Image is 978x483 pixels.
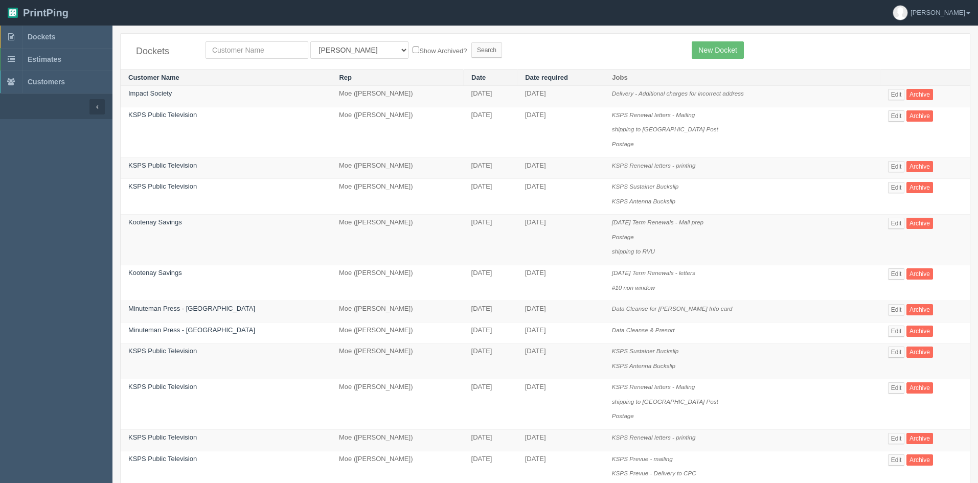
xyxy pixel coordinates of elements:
a: Edit [888,218,905,229]
i: [DATE] Term Renewals - Mail prep [612,219,703,225]
i: Postage [612,234,634,240]
td: [DATE] [464,265,517,301]
td: [DATE] [464,86,517,107]
a: KSPS Public Television [128,111,197,119]
a: Impact Society [128,89,172,97]
td: Moe ([PERSON_NAME]) [331,301,464,323]
a: KSPS Public Television [128,162,197,169]
i: KSPS Sustainer Buckslip [612,183,679,190]
td: [DATE] [517,379,604,430]
a: Archive [906,433,933,444]
a: Edit [888,110,905,122]
td: [DATE] [464,107,517,157]
i: Postage [612,412,634,419]
i: KSPS Prevue - Delivery to CPC [612,470,696,476]
td: Moe ([PERSON_NAME]) [331,107,464,157]
td: Moe ([PERSON_NAME]) [331,86,464,107]
img: avatar_default-7531ab5dedf162e01f1e0bb0964e6a185e93c5c22dfe317fb01d7f8cd2b1632c.jpg [893,6,907,20]
a: KSPS Public Television [128,433,197,441]
a: Archive [906,89,933,100]
i: KSPS Antenna Buckslip [612,198,675,204]
td: Moe ([PERSON_NAME]) [331,379,464,430]
td: [DATE] [464,301,517,323]
a: Edit [888,326,905,337]
a: Archive [906,454,933,466]
td: [DATE] [517,301,604,323]
a: Edit [888,382,905,394]
td: Moe ([PERSON_NAME]) [331,157,464,179]
input: Customer Name [206,41,308,59]
td: [DATE] [517,157,604,179]
i: KSPS Renewal letters - printing [612,162,696,169]
i: #10 non window [612,284,655,291]
a: Edit [888,454,905,466]
a: Edit [888,304,905,315]
i: KSPS Prevue - mailing [612,455,673,462]
td: [DATE] [517,322,604,343]
a: Edit [888,182,905,193]
i: [DATE] Term Renewals - letters [612,269,695,276]
td: [DATE] [464,322,517,343]
a: Archive [906,304,933,315]
a: Kootenay Savings [128,269,182,277]
td: [DATE] [517,265,604,301]
i: KSPS Sustainer Buckslip [612,348,679,354]
a: Archive [906,347,933,358]
td: [DATE] [464,157,517,179]
i: shipping to [GEOGRAPHIC_DATA] Post [612,398,718,405]
i: KSPS Renewal letters - Mailing [612,383,695,390]
td: [DATE] [517,86,604,107]
i: KSPS Antenna Buckslip [612,362,675,369]
td: [DATE] [517,215,604,265]
td: Moe ([PERSON_NAME]) [331,215,464,265]
span: Customers [28,78,65,86]
input: Show Archived? [413,47,419,53]
td: [DATE] [464,430,517,451]
a: Archive [906,268,933,280]
a: KSPS Public Television [128,455,197,463]
a: Minuteman Press - [GEOGRAPHIC_DATA] [128,305,255,312]
td: Moe ([PERSON_NAME]) [331,322,464,343]
td: [DATE] [464,179,517,215]
i: shipping to [GEOGRAPHIC_DATA] Post [612,126,718,132]
h4: Dockets [136,47,190,57]
a: Archive [906,110,933,122]
td: Moe ([PERSON_NAME]) [331,265,464,301]
a: Edit [888,89,905,100]
a: Archive [906,326,933,337]
a: KSPS Public Television [128,383,197,390]
i: KSPS Renewal letters - Mailing [612,111,695,118]
a: Archive [906,182,933,193]
a: Archive [906,218,933,229]
a: Edit [888,161,905,172]
a: Edit [888,347,905,358]
i: Postage [612,141,634,147]
a: Minuteman Press - [GEOGRAPHIC_DATA] [128,326,255,334]
a: Archive [906,382,933,394]
td: [DATE] [464,379,517,430]
label: Show Archived? [413,44,467,56]
a: KSPS Public Television [128,347,197,355]
a: Date required [525,74,568,81]
img: logo-3e63b451c926e2ac314895c53de4908e5d424f24456219fb08d385ab2e579770.png [8,8,18,18]
td: [DATE] [464,215,517,265]
td: [DATE] [464,343,517,379]
th: Jobs [604,70,880,86]
a: Edit [888,433,905,444]
i: Data Cleanse for [PERSON_NAME] Info card [612,305,733,312]
td: [DATE] [517,430,604,451]
a: Kootenay Savings [128,218,182,226]
span: Dockets [28,33,55,41]
input: Search [471,42,502,58]
td: [DATE] [517,107,604,157]
i: KSPS Renewal letters - printing [612,434,696,441]
a: Date [471,74,486,81]
td: [DATE] [517,179,604,215]
a: New Docket [692,41,743,59]
i: shipping to RVU [612,248,655,255]
a: Edit [888,268,905,280]
td: Moe ([PERSON_NAME]) [331,343,464,379]
i: Data Cleanse & Presort [612,327,675,333]
td: Moe ([PERSON_NAME]) [331,179,464,215]
a: Customer Name [128,74,179,81]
